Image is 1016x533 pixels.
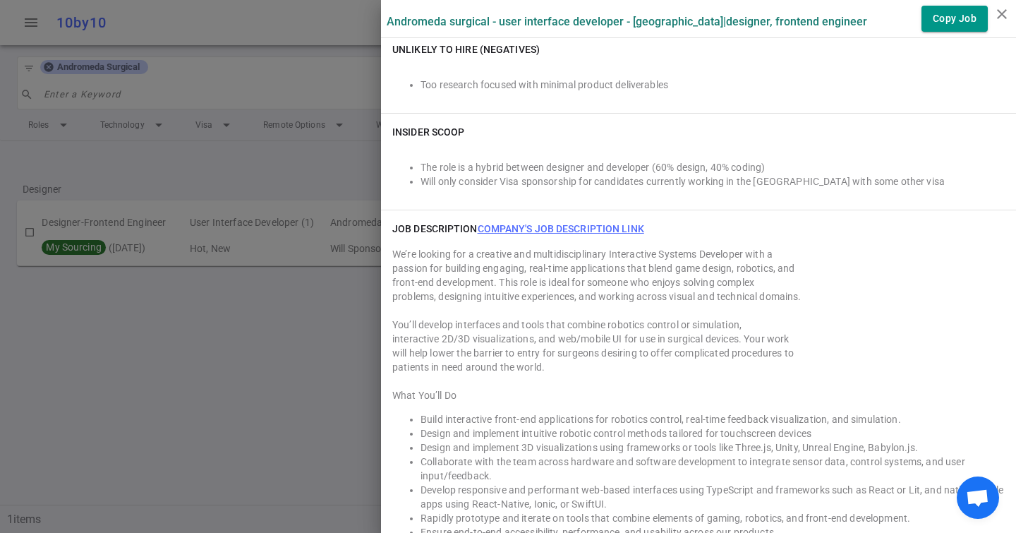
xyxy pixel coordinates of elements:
li: Design and implement 3D visualizations using frameworks or tools like Three.js, Unity, Unreal Eng... [421,441,1005,455]
label: Andromeda Surgical - User Interface Developer - [GEOGRAPHIC_DATA] | Designer, Frontend Engineer [387,15,867,28]
div: problems, designing intuitive experiences, and working across visual and technical domains. [392,289,1005,304]
li: Rapidly prototype and iterate on tools that combine elements of gaming, robotics, and front-end d... [421,511,1005,525]
div: What You’ll Do [392,388,1005,402]
div: You’ll develop interfaces and tools that combine robotics control or simulation, [392,318,1005,332]
div: passion for building engaging, real-time applications that blend game design, robotics, and [392,261,1005,275]
li: Collaborate with the team across hardware and software development to integrate sensor data, cont... [421,455,1005,483]
h6: Unlikely to Hire (Negatives) [392,42,540,56]
li: Too research focused with minimal product deliverables [421,78,1005,92]
button: Copy Job [921,6,988,32]
li: Will only consider Visa sponsorship for candidates currently working in the [GEOGRAPHIC_DATA] wit... [421,174,1005,188]
i: close [993,6,1010,23]
div: interactive 2D/3D visualizations, and web/mobile UI for use in surgical devices. Your work [392,332,1005,346]
div: patients in need around the world. [392,360,1005,374]
li: Build interactive front-end applications for robotics control, real-time feedback visualization, ... [421,412,1005,426]
h6: JOB DESCRIPTION [392,222,644,236]
h6: INSIDER SCOOP [392,125,464,139]
li: The role is a hybrid between designer and developer (60% design, 40% coding) [421,160,1005,174]
div: Open chat [957,477,999,519]
li: Design and implement intuitive robotic control methods tailored for touchscreen devices [421,426,1005,441]
div: will help lower the barrier to entry for surgeons desiring to offer complicated procedures to [392,346,1005,360]
div: We’re looking for a creative and multidisciplinary Interactive Systems Developer with a [392,247,1005,261]
a: Company's job description link [478,223,644,234]
li: Develop responsive and performant web-based interfaces using TypeScript and frameworks such as Re... [421,483,1005,511]
div: front-end development. This role is ideal for someone who enjoys solving complex [392,275,1005,289]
